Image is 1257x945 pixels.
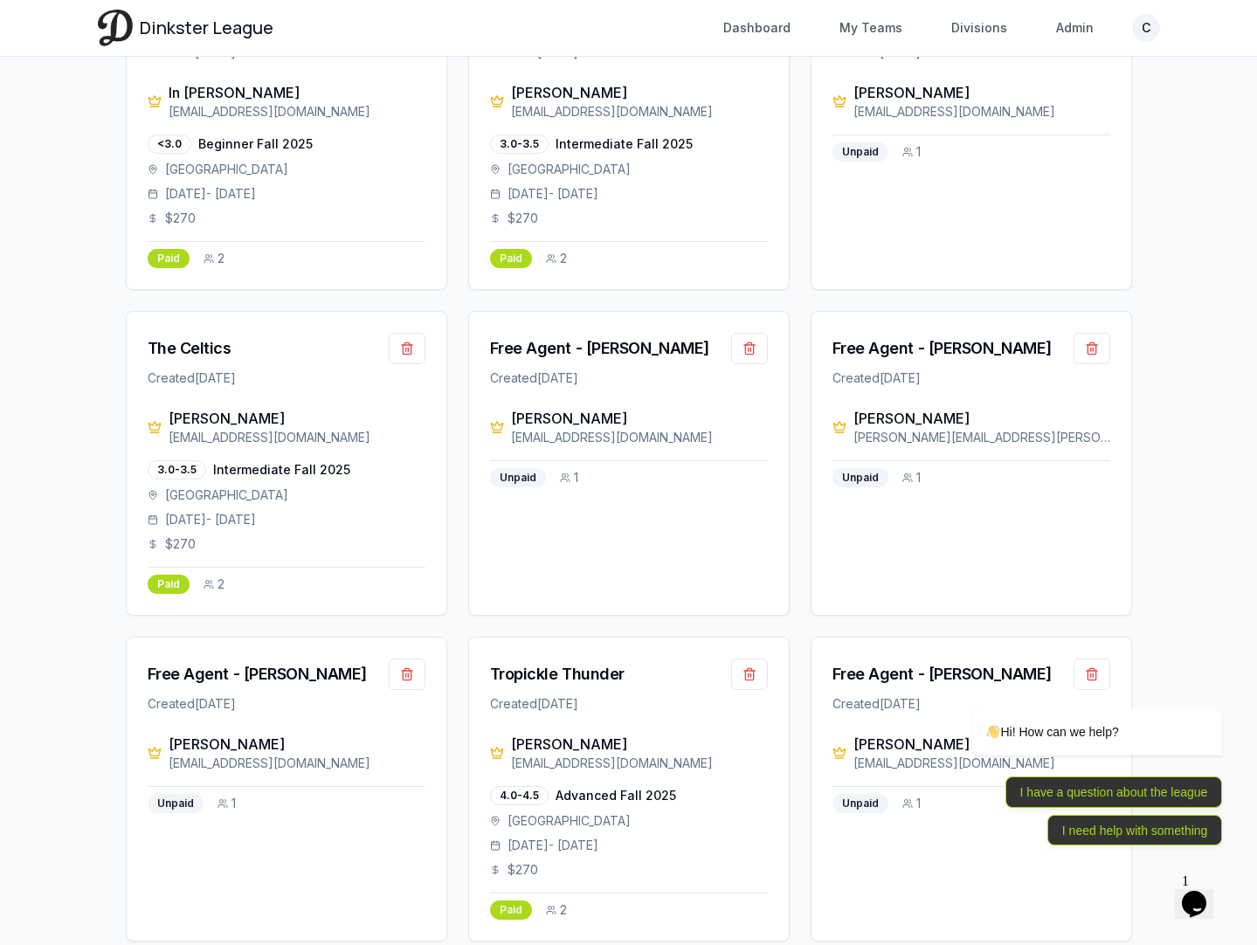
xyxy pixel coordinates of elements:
[490,861,768,879] div: $ 270
[490,900,532,920] div: Paid
[165,185,256,203] span: [DATE] - [DATE]
[916,550,1231,858] iframe: chat widget
[511,103,768,121] div: [EMAIL_ADDRESS][DOMAIN_NAME]
[713,12,801,44] a: Dashboard
[853,755,1110,772] div: [EMAIL_ADDRESS][DOMAIN_NAME]
[511,429,768,446] div: [EMAIL_ADDRESS][DOMAIN_NAME]
[169,734,425,755] div: [PERSON_NAME]
[165,161,288,178] span: [GEOGRAPHIC_DATA]
[490,662,625,686] a: Tropickle Thunder
[148,210,425,227] div: $ 270
[490,786,549,805] div: 4.0-4.5
[832,662,1052,686] a: Free Agent - [PERSON_NAME]
[853,734,1110,755] div: [PERSON_NAME]
[169,408,425,429] div: [PERSON_NAME]
[832,142,888,162] div: Unpaid
[148,460,206,479] div: 3.0-3.5
[832,336,1052,361] a: Free Agent - [PERSON_NAME]
[148,662,367,686] a: Free Agent - [PERSON_NAME]
[148,794,204,813] div: Unpaid
[169,103,425,121] div: [EMAIL_ADDRESS][DOMAIN_NAME]
[148,249,190,268] div: Paid
[169,755,425,772] div: [EMAIL_ADDRESS][DOMAIN_NAME]
[148,369,425,387] div: Created [DATE]
[853,103,1110,121] div: [EMAIL_ADDRESS][DOMAIN_NAME]
[511,82,768,103] div: [PERSON_NAME]
[490,336,709,361] a: Free Agent - [PERSON_NAME]
[165,486,288,504] span: [GEOGRAPHIC_DATA]
[204,576,224,593] div: 2
[169,82,425,103] div: In [PERSON_NAME]
[148,336,231,361] a: The Celtics
[148,135,191,154] div: <3.0
[853,82,1110,103] div: [PERSON_NAME]
[556,135,693,153] span: Intermediate Fall 2025
[490,135,549,154] div: 3.0-3.5
[508,161,631,178] span: [GEOGRAPHIC_DATA]
[832,468,888,487] div: Unpaid
[902,795,921,812] div: 1
[490,369,768,387] div: Created [DATE]
[1175,866,1231,919] iframe: chat widget
[902,143,921,161] div: 1
[511,734,768,755] div: [PERSON_NAME]
[556,787,676,804] span: Advanced Fall 2025
[508,185,598,203] span: [DATE] - [DATE]
[508,837,598,854] span: [DATE] - [DATE]
[148,535,425,553] div: $ 270
[832,695,1110,713] div: Created [DATE]
[218,795,236,812] div: 1
[511,408,768,429] div: [PERSON_NAME]
[902,469,921,486] div: 1
[1046,12,1104,44] a: Admin
[169,429,425,446] div: [EMAIL_ADDRESS][DOMAIN_NAME]
[165,511,256,528] span: [DATE] - [DATE]
[508,812,631,830] span: [GEOGRAPHIC_DATA]
[1132,14,1160,42] button: C
[140,16,273,40] span: Dinkster League
[546,250,567,267] div: 2
[148,695,425,713] div: Created [DATE]
[213,461,350,479] span: Intermediate Fall 2025
[204,250,224,267] div: 2
[198,135,313,153] span: Beginner Fall 2025
[829,12,913,44] a: My Teams
[832,369,1110,387] div: Created [DATE]
[546,901,567,919] div: 2
[490,210,768,227] div: $ 270
[853,408,1110,429] div: [PERSON_NAME]
[490,468,546,487] div: Unpaid
[98,10,273,45] a: Dinkster League
[511,755,768,772] div: [EMAIL_ADDRESS][DOMAIN_NAME]
[148,575,190,594] div: Paid
[98,10,133,45] img: Dinkster
[853,429,1110,446] div: [PERSON_NAME][EMAIL_ADDRESS][PERSON_NAME][DOMAIN_NAME]
[941,12,1018,44] a: Divisions
[490,249,532,268] div: Paid
[560,469,578,486] div: 1
[832,794,888,813] div: Unpaid
[490,695,768,713] div: Created [DATE]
